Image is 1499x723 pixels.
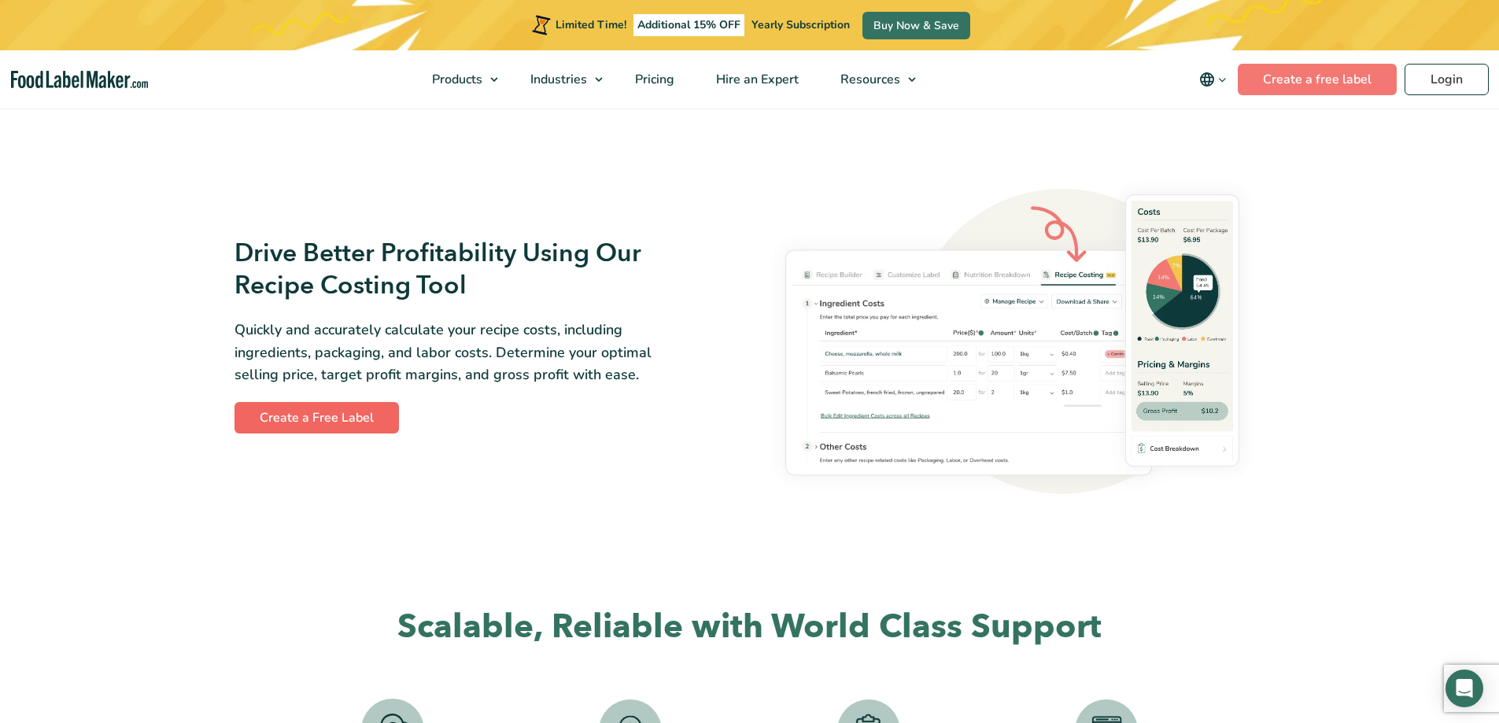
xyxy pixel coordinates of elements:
[274,606,1226,649] h2: Scalable, Reliable with World Class Support
[696,50,816,109] a: Hire an Expert
[510,50,611,109] a: Industries
[412,50,506,109] a: Products
[234,319,690,386] p: Quickly and accurately calculate your recipe costs, including ingredients, packaging, and labor c...
[836,71,902,88] span: Resources
[1238,64,1397,95] a: Create a free label
[234,238,690,303] h3: Drive Better Profitability Using Our Recipe Costing Tool
[862,12,970,39] a: Buy Now & Save
[711,71,800,88] span: Hire an Expert
[630,71,676,88] span: Pricing
[751,17,850,32] span: Yearly Subscription
[526,71,589,88] span: Industries
[1445,670,1483,707] div: Open Intercom Messenger
[633,14,744,36] span: Additional 15% OFF
[1405,64,1489,95] a: Login
[615,50,692,109] a: Pricing
[234,402,399,433] a: Create a Free Label
[556,17,626,32] span: Limited Time!
[820,50,924,109] a: Resources
[427,71,484,88] span: Products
